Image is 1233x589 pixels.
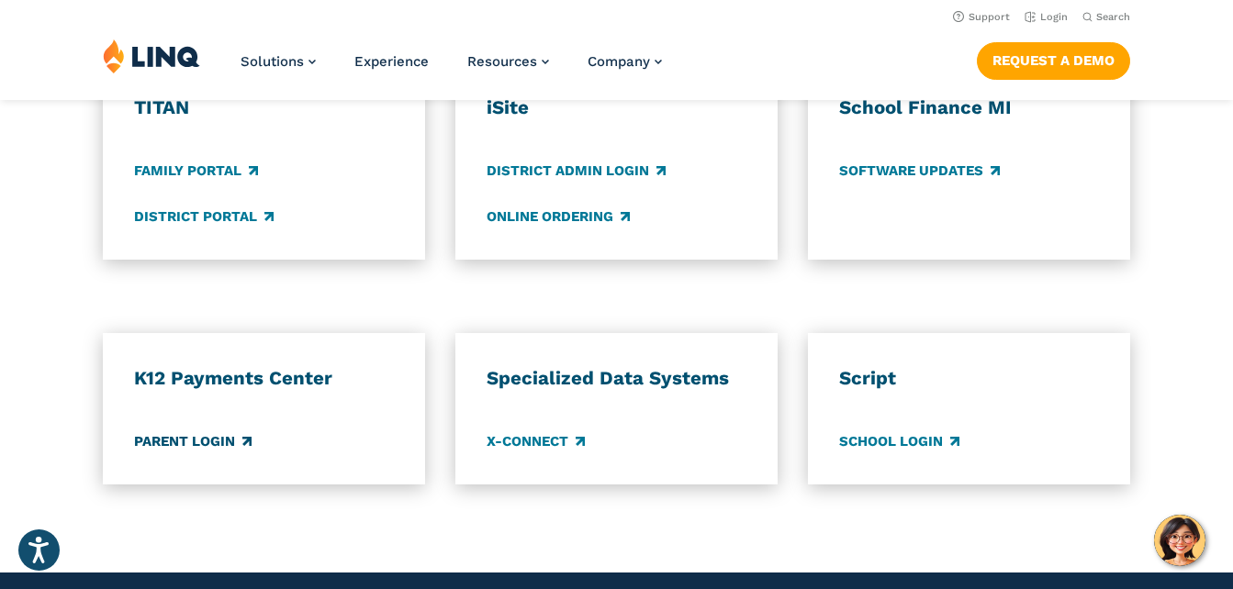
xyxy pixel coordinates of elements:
a: District Admin Login [487,161,666,182]
a: Software Updates [839,161,1000,182]
a: Solutions [241,53,316,70]
span: Search [1096,11,1130,23]
a: Experience [354,53,429,70]
h3: Script [839,366,1099,390]
img: LINQ | K‑12 Software [103,39,200,73]
a: Login [1025,11,1068,23]
a: Family Portal [134,161,258,182]
h3: TITAN [134,95,394,119]
nav: Primary Navigation [241,39,662,99]
a: Resources [467,53,549,70]
a: School Login [839,431,959,451]
a: Online Ordering [487,206,630,227]
h3: iSite [487,95,746,119]
a: X-Connect [487,431,585,451]
a: District Portal [134,206,274,227]
span: Company [588,53,650,70]
a: Support [953,11,1010,23]
a: Parent Login [134,431,252,451]
button: Hello, have a question? Let’s chat. [1154,515,1205,566]
nav: Button Navigation [977,39,1130,79]
span: Solutions [241,53,304,70]
h3: Specialized Data Systems [487,366,746,390]
button: Open Search Bar [1082,10,1130,24]
h3: School Finance MI [839,95,1099,119]
a: Company [588,53,662,70]
h3: K12 Payments Center [134,366,394,390]
a: Request a Demo [977,42,1130,79]
span: Resources [467,53,537,70]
